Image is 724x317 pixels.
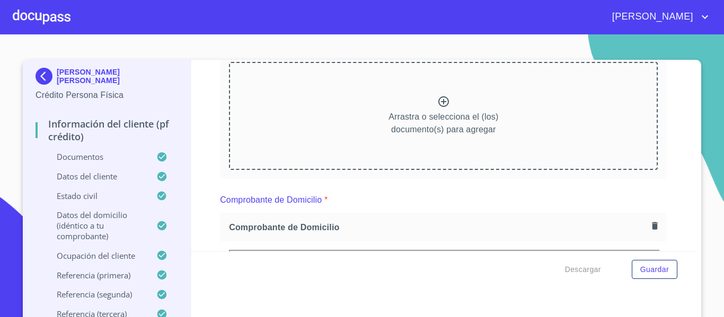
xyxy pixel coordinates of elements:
span: [PERSON_NAME] [604,8,699,25]
button: Guardar [632,260,677,279]
p: Documentos [36,151,156,162]
p: [PERSON_NAME] [PERSON_NAME] [57,68,178,85]
p: Crédito Persona Física [36,89,178,102]
p: Arrastra o selecciona el (los) documento(s) para agregar [389,111,498,136]
span: Descargar [565,263,601,276]
button: Descargar [561,260,605,279]
button: account of current user [604,8,711,25]
p: Estado Civil [36,191,156,201]
p: Datos del domicilio (idéntico a tu comprobante) [36,210,156,241]
img: Docupass spot blue [36,68,57,85]
p: Comprobante de Domicilio [220,194,322,206]
p: Referencia (primera) [36,270,156,280]
span: Guardar [640,263,669,276]
div: [PERSON_NAME] [PERSON_NAME] [36,68,178,89]
p: Ocupación del Cliente [36,250,156,261]
p: Referencia (segunda) [36,289,156,300]
p: Información del cliente (PF crédito) [36,117,178,143]
span: Comprobante de Domicilio [229,222,648,233]
p: Datos del cliente [36,171,156,182]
